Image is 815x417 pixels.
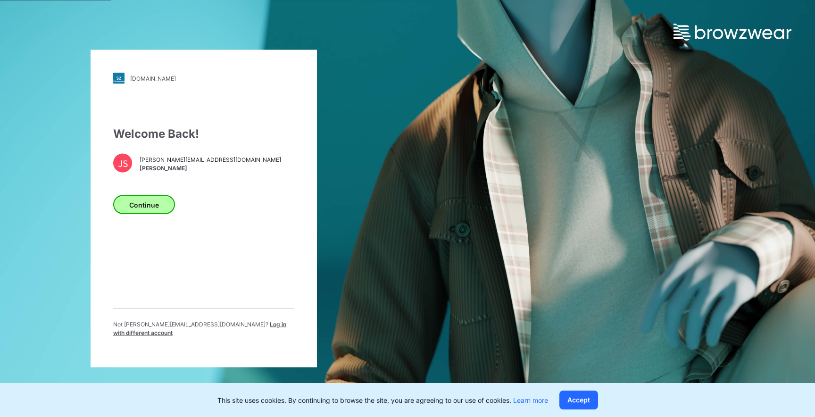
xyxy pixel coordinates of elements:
a: Learn more [513,396,548,404]
p: This site uses cookies. By continuing to browse the site, you are agreeing to our use of cookies. [217,395,548,405]
div: [DOMAIN_NAME] [130,75,176,82]
img: stylezone-logo.562084cfcfab977791bfbf7441f1a819.svg [113,73,125,84]
button: Accept [559,391,598,409]
div: JS [113,154,132,173]
p: Not [PERSON_NAME][EMAIL_ADDRESS][DOMAIN_NAME] ? [113,320,294,337]
span: [PERSON_NAME][EMAIL_ADDRESS][DOMAIN_NAME] [140,155,281,164]
div: Welcome Back! [113,125,294,142]
span: [PERSON_NAME] [140,164,281,172]
a: [DOMAIN_NAME] [113,73,294,84]
img: browzwear-logo.e42bd6dac1945053ebaf764b6aa21510.svg [674,24,791,41]
button: Continue [113,195,175,214]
